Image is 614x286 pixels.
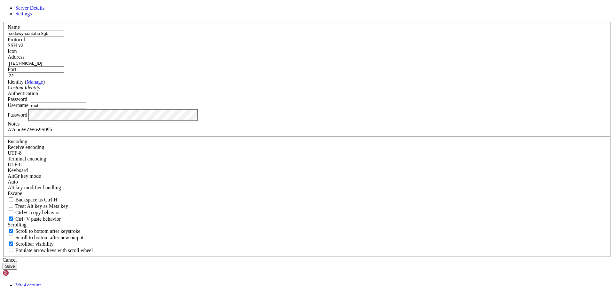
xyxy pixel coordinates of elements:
x-row: File "/snap/microk8s/8006/usr/lib/python3.8/subprocess.py", line 495, in run [3,51,530,56]
div: (14, 44) [40,237,43,242]
span: Ctrl+V paste behavior [15,216,61,222]
x-row: 16 ufw allow 49152:65535/udp [3,98,530,104]
input: Ctrl+V paste behavior [9,217,13,221]
x-row: return run(KUBECTL, "get", cmd, "--all-namespaces", die=False) [3,35,530,40]
span: .config [31,141,49,146]
x-row: root@vmi2751777:~# journalctl -u kubelet -n 50 [3,200,530,205]
span: ~ [43,51,46,56]
span: [DOMAIN_NAME] [79,130,113,135]
x-row: 26 helm repo add element-hq [URL][DOMAIN_NAME] [3,152,530,157]
a: Settings [15,11,32,16]
label: Password [8,112,27,117]
div: (19, 9) [54,51,56,56]
label: Scrolling [8,222,27,227]
x-row: 30 helm registry login [DOMAIN_NAME] helm upgrade --install ess oci://[DOMAIN_NAME][URL] \ -n mat... [3,178,530,184]
x-row: The connection to the server [TECHNICAL_ID] was refused - did you specify the right host or port? [3,109,530,115]
i: Custom Identity [8,85,40,90]
x-row: 38 history [3,232,530,237]
input: Scroll to bottom after new output [9,235,13,239]
div: A7uuoWZW6s9S09b [8,127,606,133]
x-row: 28 helm registry login [DOMAIN_NAME] helm upgrade --install ess oci://[DOMAIN_NAME][URL] \ -n mat... [3,162,530,168]
label: Protocol [8,37,25,42]
x-row: 17 ufw enable [3,104,530,109]
button: Save [3,263,17,270]
x-row: 35 helm install ess ./ess/matrix-stack -n matrix -f ~/ess-config-values/hostnames.yaml -f ~/ess-c... [3,210,530,216]
div: Custom Identity [8,85,606,91]
input: Server Name [8,30,64,37]
label: Notes [8,121,20,127]
x-row: return "service/kubernetes" in kubectl_get("all") and ( [3,24,530,29]
span: rendered_config.tar.gz [194,141,251,146]
x-row: * Support: [URL][DOMAIN_NAME] [3,24,530,29]
x-row: 25 kubectl create namespace matrix [3,146,530,152]
div: (19, 44) [54,237,56,242]
x-row: 1 ping [DOMAIN_NAME] [3,19,530,24]
span: Auto [8,179,18,184]
span: Emulate arrow keys with scroll wheel [15,248,93,253]
span: Ctrl+C copy behavior [15,210,60,215]
x-row: File "/snap/microk8s/8006/scripts/wrappers/common/utils.py", line 64, in run [3,40,530,45]
x-row: 2 ping [DOMAIN_NAME] [3,24,530,29]
x-row: fd_event_list = self._selector.poll(timeout) [3,88,530,93]
input: Ctrl+C copy behavior [9,210,13,214]
span: UTF-8 [8,150,22,156]
x-row: root@vmi2751777:~# systemctl status kubelet [3,189,530,194]
x-row: 34 helm chart export oci://[DOMAIN_NAME][URL] -d ./ess [3,205,530,210]
span: Treat Alt key as Meta key [15,203,68,209]
span: .local [54,141,69,146]
span: Scrollbar visibility [15,241,54,247]
span: .. [3,136,8,141]
x-row: root@vmi2763316:~# [3,237,530,242]
x-row: 7 reboot [3,51,530,56]
input: Scroll to bottom after keystroke [9,229,13,233]
x-row: which kubeadm [3,216,530,221]
x-row: if is_cluster_ready(with_ready_node=with_ready_node): [3,13,530,19]
x-row: 29 helm version [3,173,530,178]
x-row: New release '22.04.5 LTS' available. [3,29,530,35]
x-row: root@vmi2751777:~# kubectl get events --sort-by=.metadata.creationTimestamp -A [3,146,530,152]
x-row: The connection to the server [TECHNICAL_ID] was refused - did you specify the right host or port? [3,152,530,157]
x-row: 8 ufw default deny incoming [3,56,530,61]
img: Shellngn [3,270,39,276]
span: snap [356,136,366,141]
x-row: Welcome to Ubuntu 20.04.6 LTS (GNU/Linux 5.4.0-208-generic x86_64) [3,3,530,8]
x-row: root@vmi2751777:~# ls -a [3,125,530,130]
x-row: File "/snap/microk8s/8006/usr/lib/python3.8/subprocess.py", line 1028, in communicate [3,61,530,67]
x-row: 12 ufw allow 443/tcp [3,77,530,83]
span: [DOMAIN_NAME] [156,141,189,146]
x-row: 36 helm registry login [DOMAIN_NAME] [3,216,530,221]
input: Treat Alt key as Meta key [9,204,13,208]
x-row: : $ [3,51,530,56]
x-row: File "/snap/microk8s/8006/usr/lib/python3.8/selectors.py", line 415, in select [3,82,530,88]
x-row: wait --timeout 30m --atomic [3,184,530,189]
label: Username [8,102,28,108]
x-row: cat: /root/.bash_history: No such file or directory [3,184,530,189]
x-row: -- No entries -- [3,205,530,210]
input: Port Number [8,72,64,79]
x-row: 37 helm upgrade --install ess oci://[DOMAIN_NAME][URL] -n matrix -f ~/ess-config-values/hostnames... [3,221,530,226]
x-row: 11 ufw allow 80/tcp [3,72,530,77]
x-row: File "/snap/microk8s/8006/scripts/wrappers/common/utils.py", line 84, in is_cluster_ready [3,19,530,24]
x-row: New password: [3,237,530,242]
span: Scroll to bottom after new output [15,235,83,240]
label: Keyboard [8,168,28,173]
x-row: root@vmi2751777:~# passwd [3,232,530,237]
x-row: .Xauthority .viminfo homeserver.db [3,141,530,146]
x-row: 5 apt update && apt upgrade -y [3,40,530,45]
x-row: 33 helm chart pull oci://[DOMAIN_NAME][URL] [3,200,530,205]
x-row: The connection to the server [TECHNICAL_ID] was refused - did you specify the right host or port? [3,120,530,125]
x-row: .bashrc .profile clusterissuer.yaml homeserver.yaml selfsigned-issuer.yaml [3,130,530,136]
x-row: 3 export BASE_DOMAIN="[DOMAIN_NAME]" [3,29,530,35]
x-row: * Documentation: [URL][DOMAIN_NAME] [3,13,530,19]
x-row: 14 ufw allow 3478/udp [3,88,530,93]
x-row: is_ready = wait_for_ready(timeout) [3,3,530,8]
span: . [3,130,5,135]
span: SSH v2 [8,43,23,48]
input: Emulate arrow keys with scroll wheel [9,248,13,252]
x-row: -- No entries -- [3,173,530,178]
x-row: KeyboardInterrupt [3,93,530,99]
x-row: 20 microk8s status --wait-ready [3,120,530,125]
x-row: wait --timeout 30m --atomic [3,168,530,173]
x-row: 15 ufw allow 5349/tcp [3,93,530,99]
input: Backspace as Ctrl-H [9,197,13,201]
